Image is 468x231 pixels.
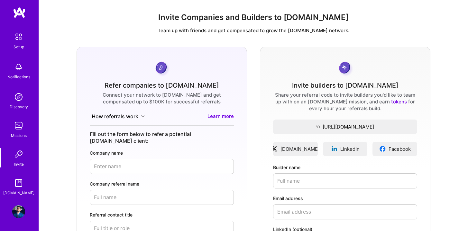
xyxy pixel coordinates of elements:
[44,27,463,34] p: Team up with friends and get compensated to grow the [DOMAIN_NAME] network.
[273,123,417,130] span: [URL][DOMAIN_NAME]
[12,177,25,189] img: guide book
[207,113,234,120] a: Learn more
[12,205,25,218] img: User Avatar
[12,30,25,43] img: setup
[379,146,386,152] img: facebookLogo
[90,149,234,156] label: Company name
[273,142,318,156] a: [DOMAIN_NAME]
[337,60,354,77] img: grayCoin
[3,189,34,196] div: [DOMAIN_NAME]
[44,13,463,22] h1: Invite Companies and Builders to [DOMAIN_NAME]
[273,173,417,188] input: Full name
[90,211,234,218] label: Referral contact title
[90,190,234,205] input: Full name
[153,60,170,77] img: purpleCoin
[340,146,360,152] span: LinkedIn
[90,113,147,120] button: How referrals work
[90,91,234,105] div: Connect your network to [DOMAIN_NAME] and get compensated up to $100K for successful referrals
[389,146,411,152] span: Facebook
[292,82,399,89] div: Invite builders to [DOMAIN_NAME]
[90,180,234,187] label: Company referral name
[14,43,24,50] div: Setup
[11,132,27,139] div: Missions
[391,99,407,105] a: tokens
[7,73,30,80] div: Notifications
[14,161,24,168] div: Invite
[105,82,219,89] div: Refer companies to [DOMAIN_NAME]
[12,61,25,73] img: bell
[90,159,234,174] input: Enter name
[12,119,25,132] img: teamwork
[12,91,25,103] img: discovery
[10,103,28,110] div: Discovery
[13,7,26,18] img: logo
[372,142,417,156] a: Facebook
[273,204,417,219] input: Email address
[11,205,27,218] a: User Avatar
[12,148,25,161] img: Invite
[273,91,417,112] div: Share your referral code to invite builders you'd like to team up with on an [DOMAIN_NAME] missio...
[323,142,368,156] a: LinkedIn
[273,120,417,134] button: [URL][DOMAIN_NAME]
[271,146,278,152] img: xLogo
[90,131,234,144] div: Fill out the form below to refer a potential [DOMAIN_NAME] client:
[273,164,417,171] label: Builder name
[273,195,417,202] label: Email address
[331,146,338,152] img: linkedinLogo
[280,146,319,152] span: [DOMAIN_NAME]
